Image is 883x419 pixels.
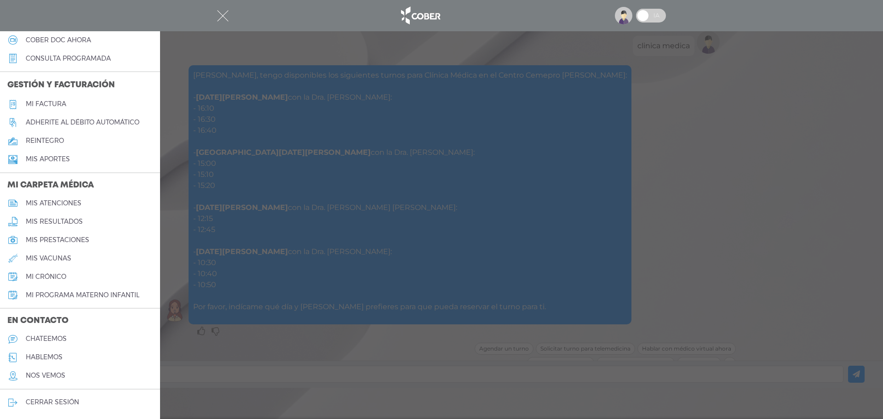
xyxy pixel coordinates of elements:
[26,100,66,108] h5: Mi factura
[26,372,65,379] h5: nos vemos
[26,273,66,281] h5: mi crónico
[26,218,83,226] h5: mis resultados
[26,36,91,44] h5: Cober doc ahora
[26,199,81,207] h5: mis atenciones
[26,119,139,126] h5: Adherite al débito automático
[217,10,229,22] img: Cober_menu-close-white.svg
[26,335,67,343] h5: chateemos
[26,255,71,262] h5: mis vacunas
[26,398,79,406] h5: cerrar sesión
[26,236,89,244] h5: mis prestaciones
[615,7,632,24] img: profile-placeholder.svg
[26,291,139,299] h5: mi programa materno infantil
[26,155,70,163] h5: Mis aportes
[26,137,64,145] h5: reintegro
[26,55,111,62] h5: consulta programada
[396,5,444,27] img: logo_cober_home-white.png
[26,353,63,361] h5: hablemos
